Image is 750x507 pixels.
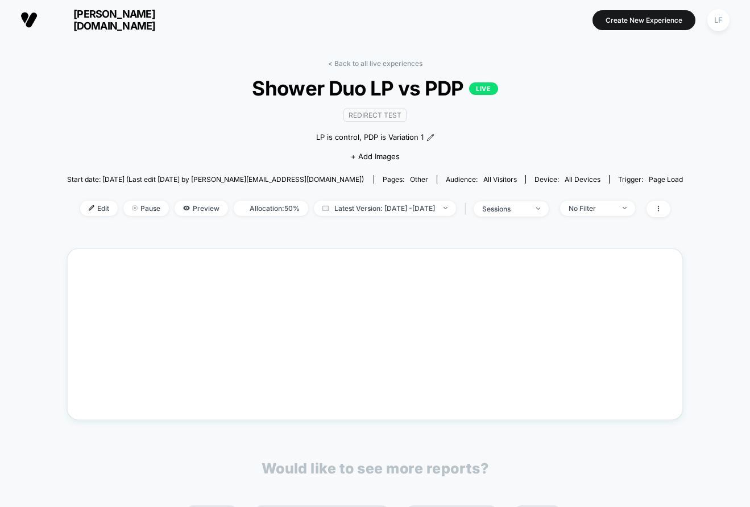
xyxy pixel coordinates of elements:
[592,10,695,30] button: Create New Experience
[623,207,627,209] img: end
[262,460,489,477] p: Would like to see more reports?
[536,207,540,210] img: end
[132,205,138,211] img: end
[234,201,308,216] span: Allocation: 50%
[351,152,400,161] span: + Add Images
[314,201,456,216] span: Latest Version: [DATE] - [DATE]
[618,175,683,184] div: Trigger:
[316,132,424,143] span: LP is control, PDP is Variation 1
[649,175,683,184] span: Page Load
[80,201,118,216] span: Edit
[98,76,652,100] span: Shower Duo LP vs PDP
[17,7,186,32] button: [PERSON_NAME][DOMAIN_NAME]
[175,201,228,216] span: Preview
[67,175,364,184] span: Start date: [DATE] (Last edit [DATE] by [PERSON_NAME][EMAIL_ADDRESS][DOMAIN_NAME])
[482,205,528,213] div: sessions
[444,207,447,209] img: end
[469,82,498,95] p: LIVE
[343,109,407,122] span: Redirect Test
[446,175,517,184] div: Audience:
[89,205,94,211] img: edit
[707,9,730,31] div: LF
[569,204,614,213] div: No Filter
[328,59,422,68] a: < Back to all live experiences
[483,175,517,184] span: All Visitors
[565,175,600,184] span: all devices
[46,8,183,32] span: [PERSON_NAME][DOMAIN_NAME]
[20,11,38,28] img: Visually logo
[383,175,428,184] div: Pages:
[410,175,428,184] span: other
[704,9,733,32] button: LF
[123,201,169,216] span: Pause
[322,205,329,211] img: calendar
[462,201,474,217] span: |
[525,175,609,184] span: Device:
